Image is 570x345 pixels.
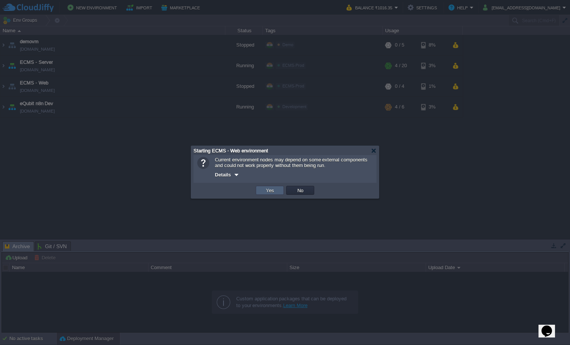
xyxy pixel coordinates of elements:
span: Current environment nodes may depend on some external components and could not work properly with... [215,157,367,168]
span: Details [215,172,231,178]
iframe: chat widget [538,315,562,337]
span: Starting ECMS - Web environment [193,148,268,154]
button: No [295,187,306,194]
button: Yes [264,187,276,194]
